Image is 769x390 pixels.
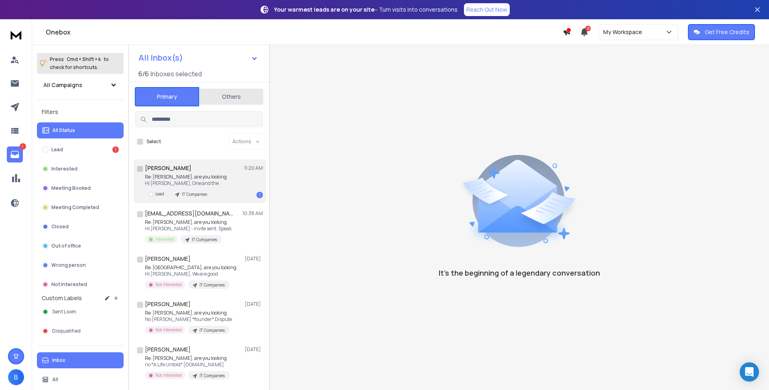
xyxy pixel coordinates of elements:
h3: Custom Labels [42,294,82,302]
button: B [8,369,24,385]
p: Lead [155,191,164,197]
p: All [52,376,58,383]
p: Re: [PERSON_NAME], are you looking [145,174,227,180]
p: Out of office [51,243,81,249]
button: Closed [37,219,124,235]
p: [DATE] [245,301,263,307]
p: Interested [51,166,77,172]
p: Press to check for shortcuts. [50,55,109,71]
p: Reach Out Now [466,6,507,14]
p: HI [PERSON_NAME], We are good [145,271,236,277]
span: Sent Loom [52,309,76,315]
a: Reach Out Now [464,3,510,16]
p: Meeting Booked [51,185,91,191]
h1: [PERSON_NAME] [145,300,191,308]
span: 5 [585,26,591,31]
button: Sent Loom [37,304,124,320]
div: 1 [112,146,119,153]
strong: Your warmest leads are on your site [274,6,374,13]
a: 1 [7,146,23,162]
p: All Status [52,127,75,134]
p: Lead [51,146,63,153]
button: All Status [37,122,124,138]
p: Re: [GEOGRAPHIC_DATA], are you looking [145,264,236,271]
p: 1 [20,143,26,150]
img: logo [8,27,24,42]
p: Meeting Completed [51,204,99,211]
button: Not Interested [37,276,124,292]
button: Get Free Credits [688,24,755,40]
p: Re: [PERSON_NAME], are you looking [145,355,230,362]
p: no *A Life Untold* [DOMAIN_NAME] [145,362,230,368]
p: IT Companies [192,237,217,243]
button: Primary [135,87,199,106]
p: No [PERSON_NAME] *founder* Dispute [145,316,232,323]
p: It’s the beginning of a legendary conversation [439,267,600,278]
p: IT Companies [199,373,225,379]
p: [DATE] [245,256,263,262]
label: Select [146,138,161,145]
button: Meeting Completed [37,199,124,215]
span: Disqualified [52,328,81,334]
p: 11:20 AM [244,165,263,171]
h1: Onebox [46,27,563,37]
p: 10:38 AM [242,210,263,217]
p: Re: [PERSON_NAME], are you looking [145,219,232,225]
p: My Workspace [603,28,645,36]
p: Not Interested [51,281,87,288]
button: All [37,372,124,388]
p: IT Companies [199,327,225,333]
p: Not Interested [155,327,182,333]
p: IT Companies [182,191,207,197]
h1: [PERSON_NAME] [145,345,191,353]
span: Cmd + Shift + k [65,55,102,64]
button: Lead1 [37,142,124,158]
button: Out of office [37,238,124,254]
button: Others [199,88,263,106]
p: Get Free Credits [705,28,749,36]
div: 1 [256,192,263,198]
button: All Inbox(s) [132,50,264,66]
span: 6 / 6 [138,69,149,79]
button: Meeting Booked [37,180,124,196]
p: Re: [PERSON_NAME], are you looking [145,310,232,316]
h3: Inboxes selected [151,69,202,79]
p: Not Interested [155,282,182,288]
p: Inbox [52,357,65,364]
p: Interested [155,236,174,242]
h3: Filters [37,106,124,118]
h1: [PERSON_NAME] [145,255,191,263]
p: IT Companies [199,282,225,288]
h1: [EMAIL_ADDRESS][DOMAIN_NAME] [145,209,233,217]
button: Wrong person [37,257,124,273]
p: Closed [51,223,69,230]
h1: All Campaigns [43,81,82,89]
h1: All Inbox(s) [138,54,183,62]
p: Hi [PERSON_NAME] - invite sent. Speak [145,225,232,232]
button: Interested [37,161,124,177]
p: [DATE] [245,346,263,353]
div: Open Intercom Messenger [740,362,759,382]
button: All Campaigns [37,77,124,93]
p: Hi [PERSON_NAME], One and the [145,180,227,187]
p: Wrong person [51,262,86,268]
button: Disqualified [37,323,124,339]
button: Inbox [37,352,124,368]
h1: [PERSON_NAME] [145,164,191,172]
p: – Turn visits into conversations [274,6,458,14]
p: Not Interested [155,372,182,378]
